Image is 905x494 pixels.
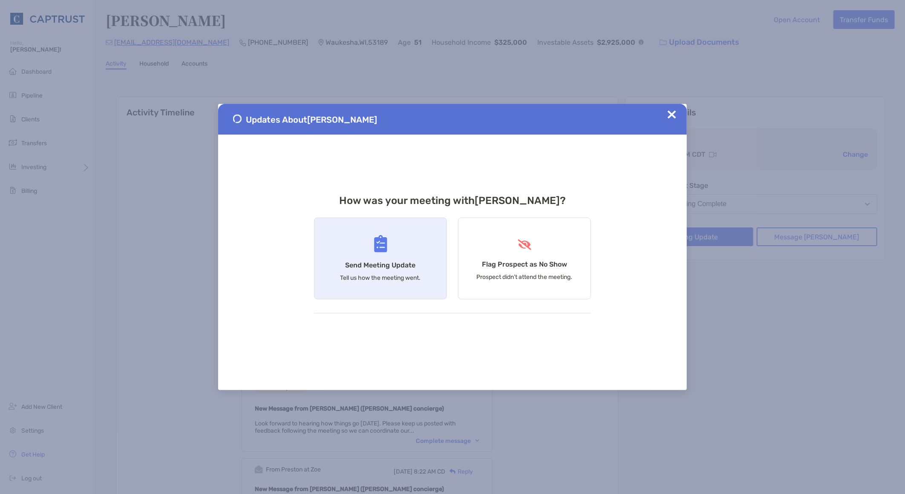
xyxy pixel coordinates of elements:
span: Updates About [PERSON_NAME] [246,115,377,125]
h3: How was your meeting with [PERSON_NAME] ? [314,195,591,207]
p: Prospect didn’t attend the meeting. [477,273,573,281]
img: Close Updates Zoe [668,110,676,119]
img: Flag Prospect as No Show [517,239,533,250]
img: Send Meeting Update 1 [233,115,242,123]
img: Send Meeting Update [374,235,387,253]
h4: Flag Prospect as No Show [482,260,567,268]
p: Tell us how the meeting went. [340,274,421,281]
h4: Send Meeting Update [346,261,416,269]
